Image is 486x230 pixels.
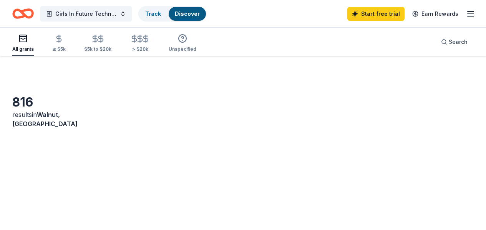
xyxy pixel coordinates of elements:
[130,31,150,56] button: > $20k
[169,31,196,56] button: Unspecified
[52,46,66,52] div: ≤ $5k
[12,95,121,110] div: 816
[130,46,150,52] div: > $20k
[55,9,117,18] span: Girls In Future Technologies
[40,6,132,22] button: Girls In Future Technologies
[52,31,66,56] button: ≤ $5k
[347,7,405,21] a: Start free trial
[12,5,34,23] a: Home
[175,10,200,17] a: Discover
[12,46,34,52] div: All grants
[12,110,121,128] div: results
[138,6,207,22] button: TrackDiscover
[84,46,111,52] div: $5k to $20k
[449,37,468,47] span: Search
[435,34,474,50] button: Search
[408,7,463,21] a: Earn Rewards
[12,111,78,128] span: in
[169,46,196,52] div: Unspecified
[84,31,111,56] button: $5k to $20k
[12,31,34,56] button: All grants
[145,10,161,17] a: Track
[12,111,78,128] span: Walnut, [GEOGRAPHIC_DATA]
